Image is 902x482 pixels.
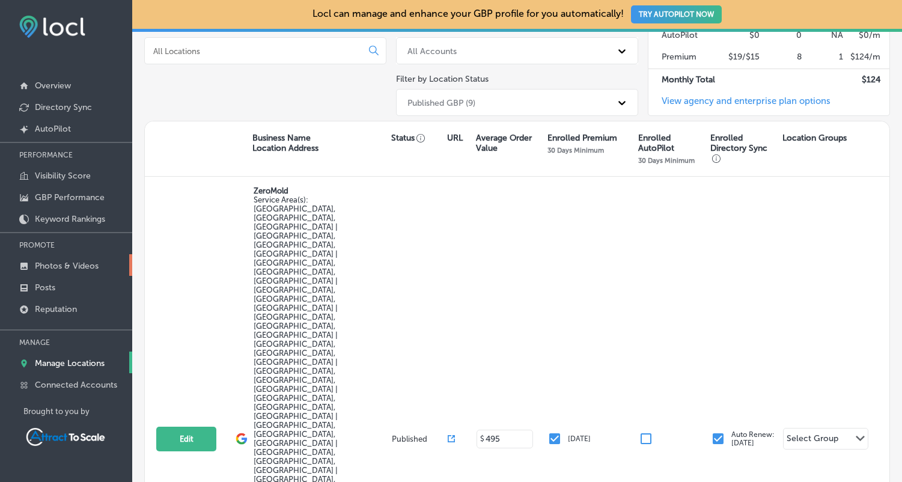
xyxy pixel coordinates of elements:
[23,407,132,416] p: Brought to you by
[152,46,359,56] input: All Locations
[760,46,802,69] td: 8
[35,380,117,390] p: Connected Accounts
[844,46,889,69] td: $ 124 /m
[547,133,617,143] p: Enrolled Premium
[254,186,389,195] p: ZeroMold
[156,427,216,451] button: Edit
[731,430,775,447] p: Auto Renew: [DATE]
[236,433,248,445] img: logo
[35,124,71,134] p: AutoPilot
[35,358,105,368] p: Manage Locations
[648,46,718,69] td: Premium
[568,435,591,443] p: [DATE]
[638,133,704,153] p: Enrolled AutoPilot
[35,192,105,203] p: GBP Performance
[844,69,889,91] td: $ 124
[19,16,85,38] img: fda3e92497d09a02dc62c9cd864e3231.png
[648,24,718,46] td: AutoPilot
[648,96,830,115] a: View agency and enterprise plan options
[760,24,802,46] td: 0
[802,46,844,69] td: 1
[476,133,541,153] p: Average Order Value
[407,46,457,56] div: All Accounts
[787,433,838,447] div: Select Group
[35,304,77,314] p: Reputation
[782,133,847,143] p: Location Groups
[844,24,889,46] td: $ 0 /m
[35,81,71,91] p: Overview
[35,171,91,181] p: Visibility Score
[648,69,718,91] td: Monthly Total
[35,261,99,271] p: Photos & Videos
[252,133,318,153] p: Business Name Location Address
[396,74,489,84] label: Filter by Location Status
[447,133,463,143] p: URL
[718,46,760,69] td: $19/$15
[407,97,475,108] div: Published GBP (9)
[23,426,108,448] img: Attract To Scale
[35,102,92,112] p: Directory Sync
[35,282,55,293] p: Posts
[802,24,844,46] td: NA
[631,5,722,23] button: TRY AUTOPILOT NOW
[392,435,447,444] p: Published
[547,146,604,154] p: 30 Days Minimum
[638,156,695,165] p: 30 Days Minimum
[710,133,776,163] p: Enrolled Directory Sync
[35,214,105,224] p: Keyword Rankings
[391,133,446,143] p: Status
[480,435,484,443] p: $
[718,24,760,46] td: $0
